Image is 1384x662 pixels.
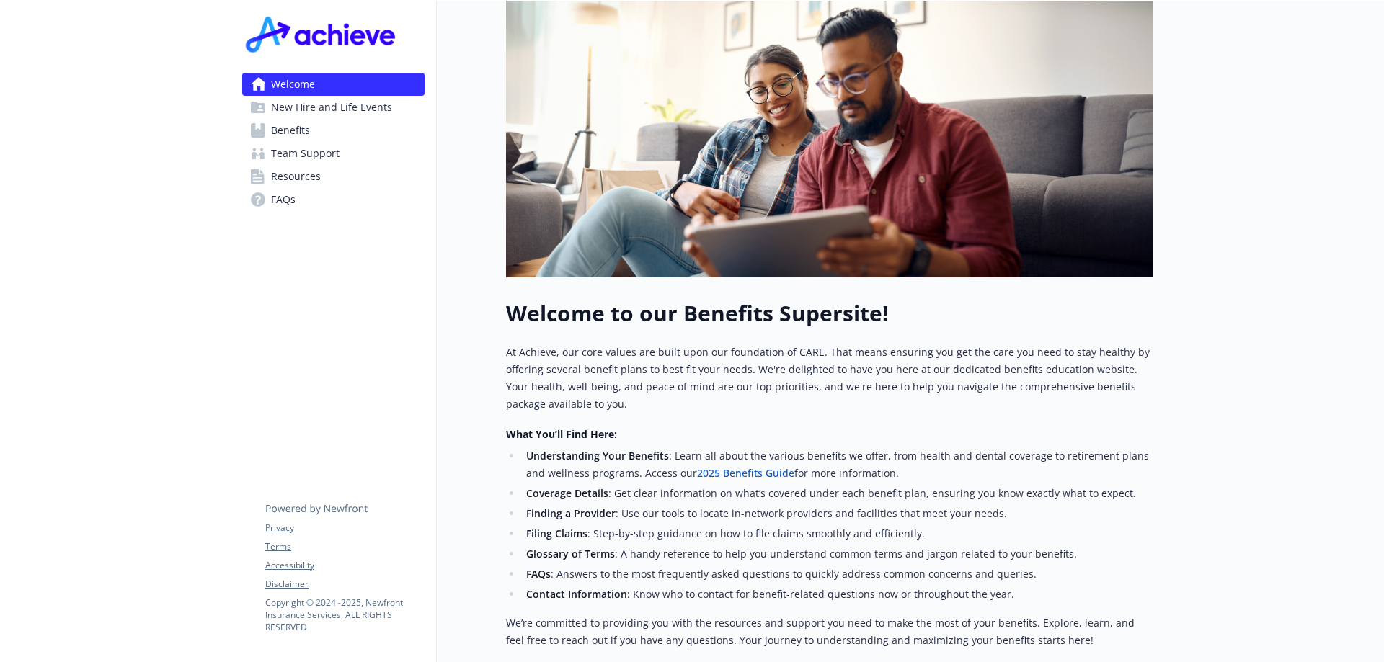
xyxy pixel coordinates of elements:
span: FAQs [271,188,296,211]
strong: Contact Information [526,587,627,601]
a: Welcome [242,73,425,96]
strong: Coverage Details [526,486,608,500]
span: New Hire and Life Events [271,96,392,119]
a: FAQs [242,188,425,211]
span: Resources [271,165,321,188]
span: Team Support [271,142,340,165]
span: Benefits [271,119,310,142]
span: Welcome [271,73,315,96]
a: Accessibility [265,559,424,572]
strong: Filing Claims [526,527,587,540]
li: : Learn all about the various benefits we offer, from health and dental coverage to retirement pl... [522,447,1153,482]
li: : Know who to contact for benefit-related questions now or throughout the year. [522,586,1153,603]
li: : Get clear information on what’s covered under each benefit plan, ensuring you know exactly what... [522,485,1153,502]
a: Team Support [242,142,425,165]
strong: Understanding Your Benefits [526,449,669,462]
li: : Step-by-step guidance on how to file claims smoothly and efficiently. [522,525,1153,542]
strong: What You’ll Find Here: [506,427,617,441]
p: At Achieve, our core values are built upon our foundation of CARE. That means ensuring you get th... [506,344,1153,413]
a: New Hire and Life Events [242,96,425,119]
strong: Glossary of Terms [526,547,615,560]
strong: Finding a Provider [526,506,616,520]
a: Terms [265,540,424,553]
a: 2025 Benefits Guide [697,466,794,480]
a: Benefits [242,119,425,142]
a: Disclaimer [265,578,424,591]
li: : A handy reference to help you understand common terms and jargon related to your benefits. [522,545,1153,563]
li: : Answers to the most frequently asked questions to quickly address common concerns and queries. [522,565,1153,583]
p: Copyright © 2024 - 2025 , Newfront Insurance Services, ALL RIGHTS RESERVED [265,596,424,633]
li: : Use our tools to locate in-network providers and facilities that meet your needs. [522,505,1153,522]
a: Resources [242,165,425,188]
p: We’re committed to providing you with the resources and support you need to make the most of your... [506,614,1153,649]
h1: Welcome to our Benefits Supersite! [506,300,1153,326]
a: Privacy [265,522,424,534]
strong: FAQs [526,567,551,581]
